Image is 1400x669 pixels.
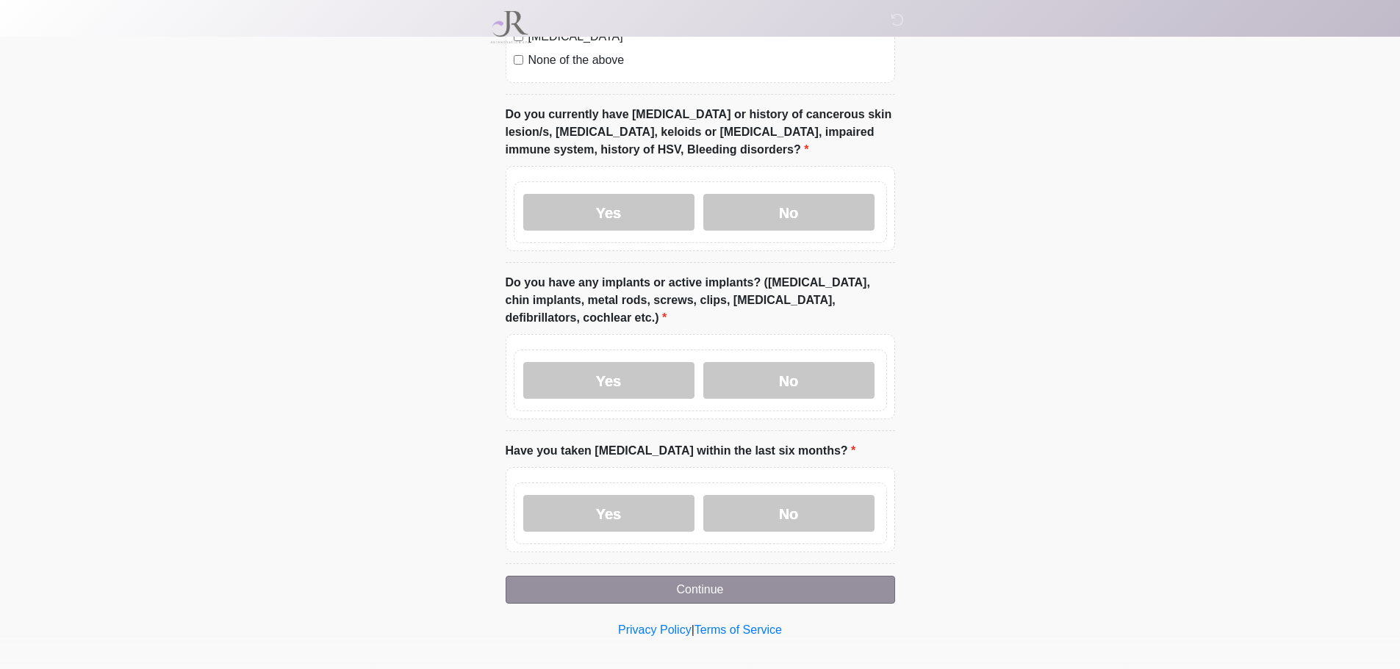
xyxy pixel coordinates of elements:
[506,442,856,460] label: Have you taken [MEDICAL_DATA] within the last six months?
[703,495,875,532] label: No
[703,362,875,399] label: No
[506,576,895,604] button: Continue
[523,495,694,532] label: Yes
[694,623,782,636] a: Terms of Service
[618,623,692,636] a: Privacy Policy
[703,194,875,231] label: No
[514,55,523,65] input: None of the above
[523,194,694,231] label: Yes
[523,362,694,399] label: Yes
[692,623,694,636] a: |
[506,274,895,327] label: Do you have any implants or active implants? ([MEDICAL_DATA], chin implants, metal rods, screws, ...
[491,11,529,43] img: JR Skin Spa Logo
[506,106,895,159] label: Do you currently have [MEDICAL_DATA] or history of cancerous skin lesion/s, [MEDICAL_DATA], keloi...
[528,51,887,69] label: None of the above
